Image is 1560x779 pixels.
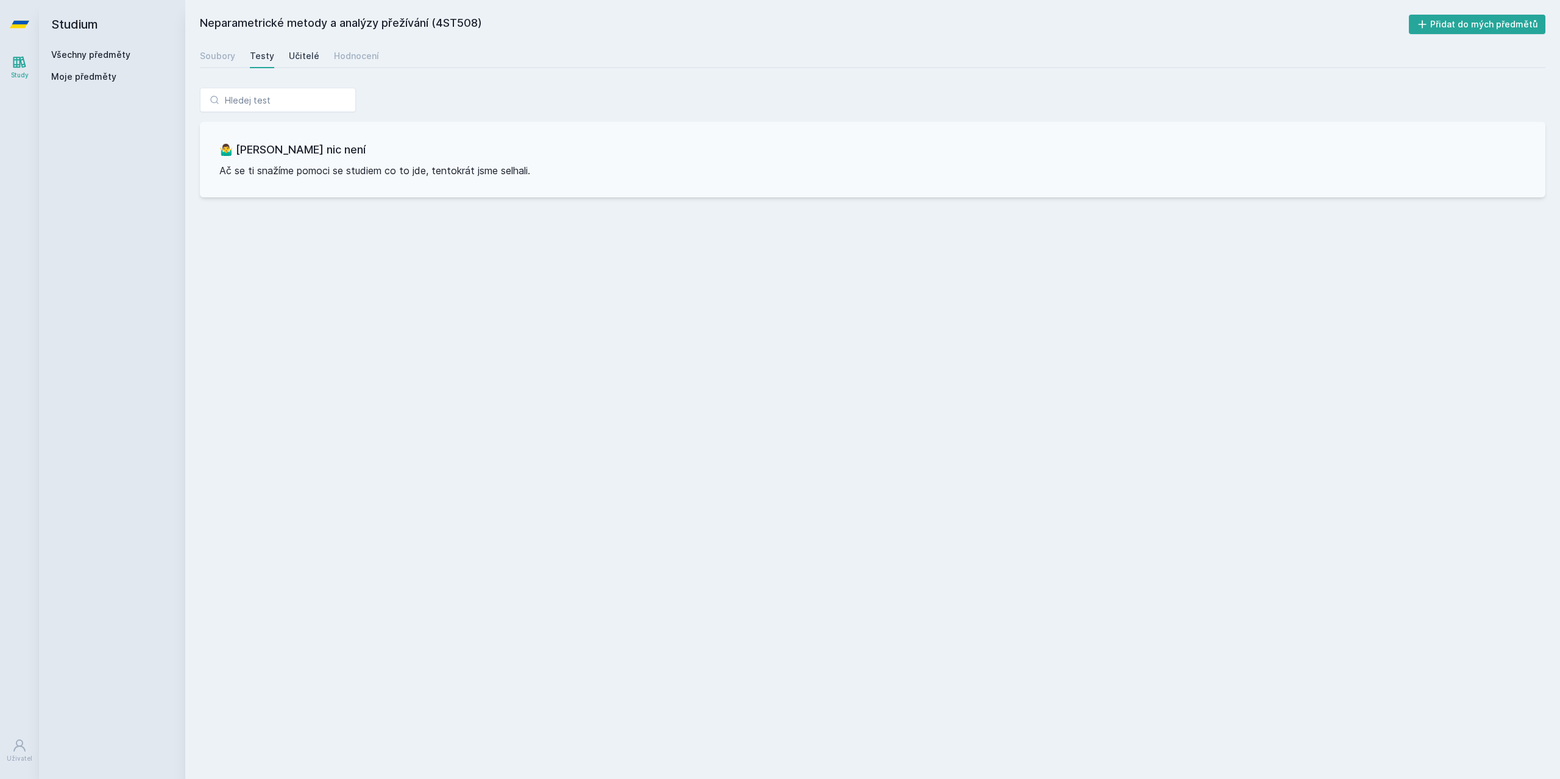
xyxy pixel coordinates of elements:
div: Testy [250,50,274,62]
div: Hodnocení [334,50,379,62]
a: Učitelé [289,44,319,68]
a: Všechny předměty [51,49,130,60]
a: Testy [250,44,274,68]
h2: Neparametrické metody a analýzy přežívání (4ST508) [200,15,1409,34]
input: Hledej test [200,88,356,112]
button: Přidat do mých předmětů [1409,15,1546,34]
p: Ač se ti snažíme pomoci se studiem co to jde, tentokrát jsme selhali. [219,163,1526,178]
div: Učitelé [289,50,319,62]
a: Soubory [200,44,235,68]
div: Study [11,71,29,80]
div: Soubory [200,50,235,62]
h3: 🤷‍♂️ [PERSON_NAME] nic není [219,141,1526,158]
div: Uživatel [7,754,32,763]
a: Uživatel [2,732,37,769]
a: Hodnocení [334,44,379,68]
a: Study [2,49,37,86]
span: Moje předměty [51,71,116,83]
